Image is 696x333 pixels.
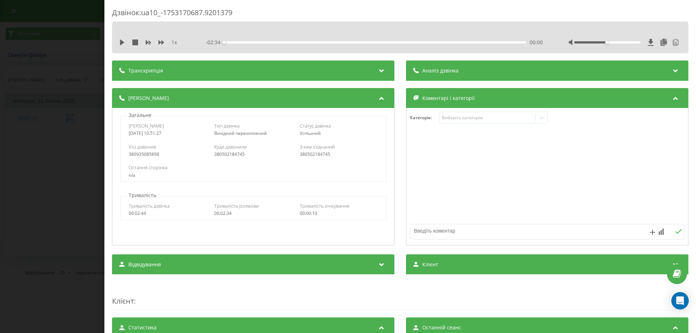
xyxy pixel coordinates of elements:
span: Статистика [128,324,157,331]
span: Коментарі і категорії [422,95,475,102]
span: [PERSON_NAME] [128,95,169,102]
h4: Категорія : [410,115,439,120]
span: [PERSON_NAME] [129,122,164,129]
span: Остання сторінка [129,164,167,171]
span: Тривалість дзвінка [129,203,170,209]
span: Статус дзвінка [300,122,331,129]
span: Транскрипція [128,67,163,74]
span: Останній сеанс [422,324,461,331]
div: Accessibility label [223,41,225,44]
span: Хто дзвонив [129,143,156,150]
span: Куди дзвонили [214,143,247,150]
div: 00:00:10 [300,211,378,216]
span: - 02:34 [206,39,224,46]
div: Open Intercom Messenger [671,292,689,309]
span: 00:00 [530,39,543,46]
p: Тривалість [127,192,158,199]
div: : [112,282,688,310]
div: n/a [129,173,377,178]
p: Загальне [127,112,153,119]
span: Аналіз дзвінка [422,67,459,74]
span: Тривалість очікування [300,203,349,209]
div: Accessibility label [605,41,608,44]
div: Дзвінок : ua10_-1753170687.9201379 [112,8,688,22]
div: 00:02:44 [129,211,207,216]
span: Відвідування [128,261,161,268]
div: 380935085898 [129,152,207,157]
span: Клієнт [422,261,438,268]
span: 1 x [171,39,177,46]
span: Тривалість розмови [214,203,259,209]
span: Клієнт [112,296,134,306]
span: Успішний [300,130,321,136]
span: З ким з'єднаний [300,143,335,150]
div: 380502184745 [300,152,378,157]
div: 380502184745 [214,152,292,157]
span: Вихідний перехоплений [214,130,267,136]
div: Виберіть категорію [442,115,533,121]
div: 00:02:34 [214,211,292,216]
span: Тип дзвінка [214,122,240,129]
div: [DATE] 10:51:27 [129,131,207,136]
